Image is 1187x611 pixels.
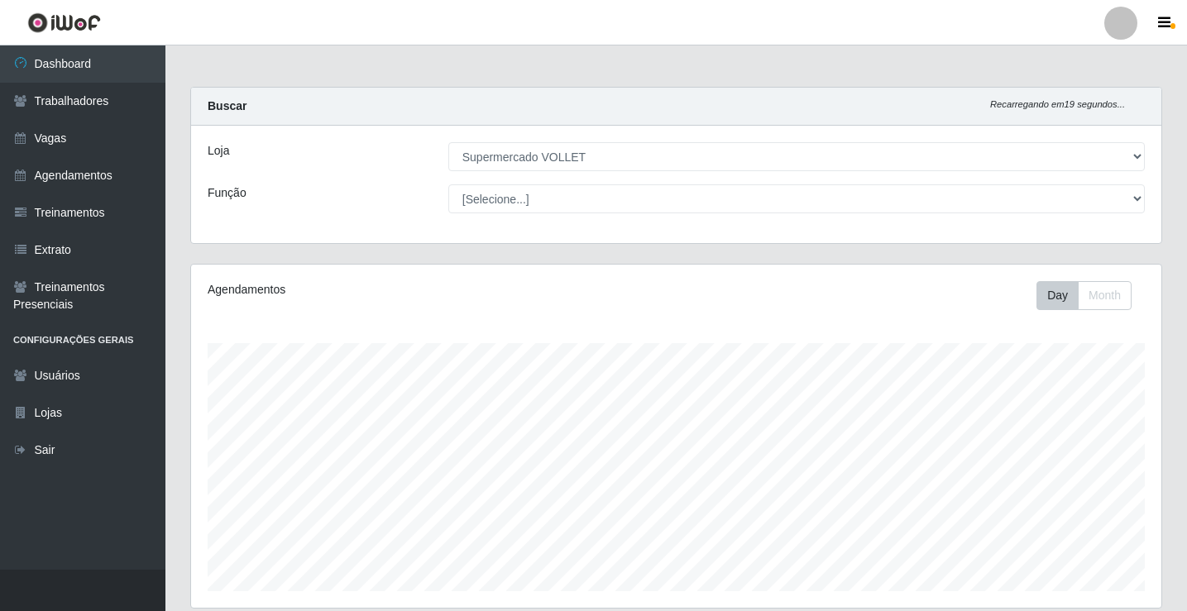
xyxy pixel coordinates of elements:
[208,281,584,298] div: Agendamentos
[1036,281,1132,310] div: First group
[1036,281,1145,310] div: Toolbar with button groups
[27,12,101,33] img: CoreUI Logo
[990,99,1125,109] i: Recarregando em 19 segundos...
[208,99,246,112] strong: Buscar
[208,142,229,160] label: Loja
[1036,281,1079,310] button: Day
[1078,281,1132,310] button: Month
[208,184,246,202] label: Função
